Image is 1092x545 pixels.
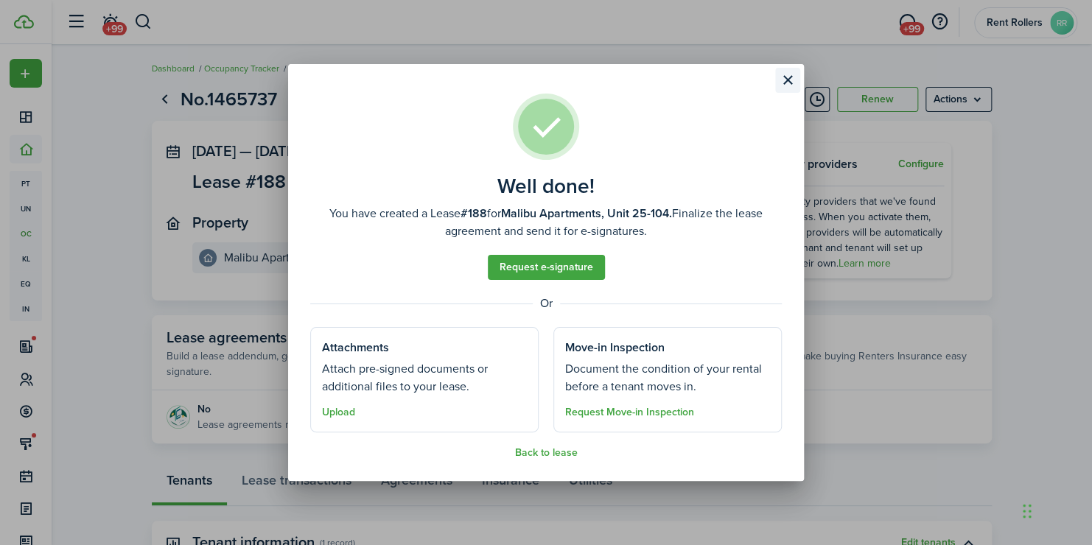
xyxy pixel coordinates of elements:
b: #188 [461,205,487,222]
a: Request e-signature [488,255,605,280]
iframe: Chat Widget [1018,474,1092,545]
button: Close modal [775,68,800,93]
well-done-section-description: Document the condition of your rental before a tenant moves in. [565,360,770,395]
div: Drag [1023,489,1032,533]
well-done-section-title: Attachments [322,339,389,356]
well-done-section-title: Move-in Inspection [565,339,665,356]
b: Malibu Apartments, Unit 25-104. [501,205,672,222]
well-done-title: Well done! [497,175,595,198]
button: Request Move-in Inspection [565,407,694,418]
button: Back to lease [515,447,578,459]
button: Upload [322,407,355,418]
well-done-section-description: Attach pre-signed documents or additional files to your lease. [322,360,527,395]
well-done-separator: Or [310,295,782,312]
well-done-description: You have created a Lease for Finalize the lease agreement and send it for e-signatures. [310,205,782,240]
